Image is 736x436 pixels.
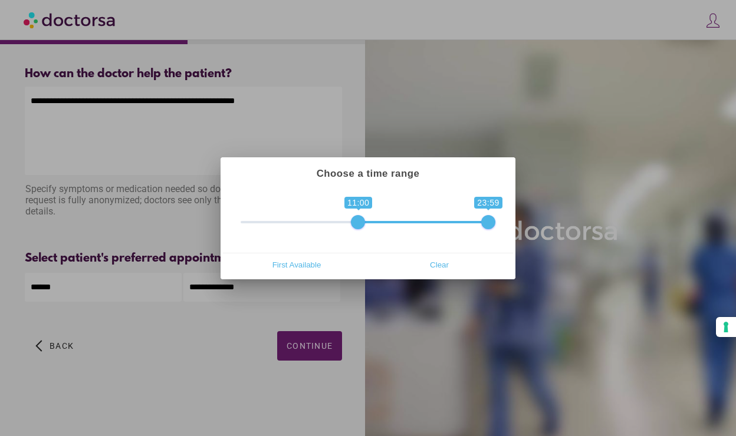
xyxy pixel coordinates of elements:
[372,256,507,274] span: Clear
[474,197,502,209] span: 23:59
[317,168,420,179] strong: Choose a time range
[229,256,364,274] span: First Available
[368,256,511,275] button: Clear
[225,256,368,275] button: First Available
[716,317,736,337] button: Your consent preferences for tracking technologies
[344,197,373,209] span: 11:00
